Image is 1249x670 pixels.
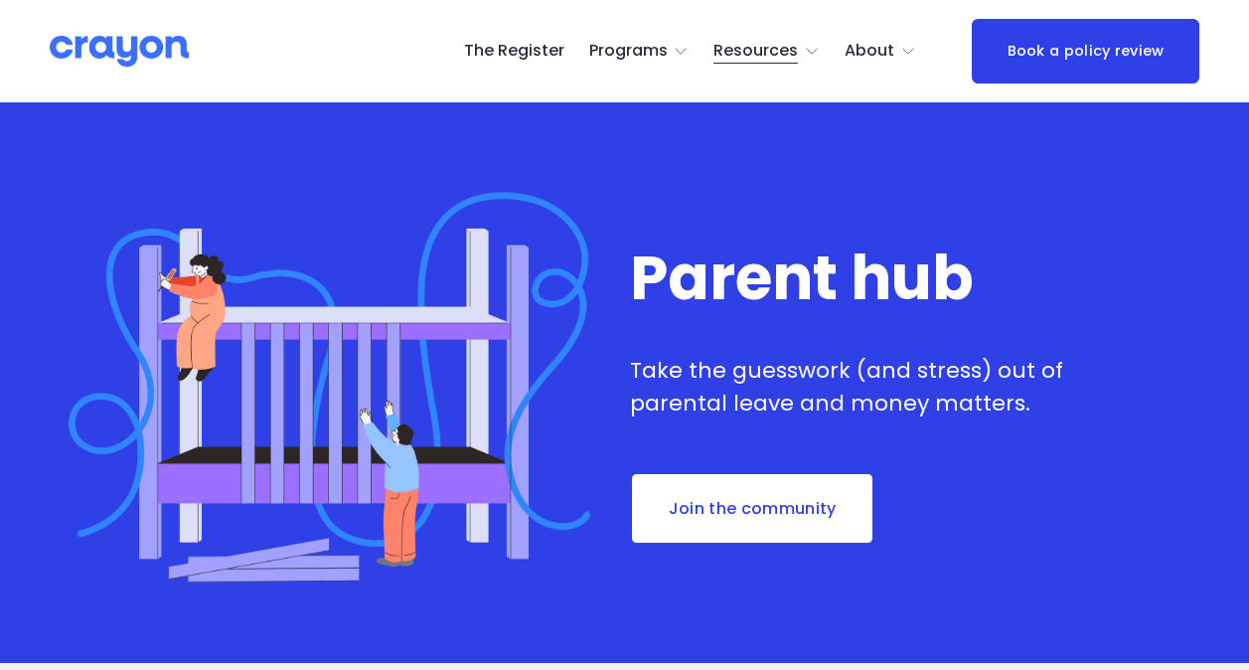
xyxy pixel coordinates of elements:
[630,472,874,546] a: Join the community
[589,36,690,68] a: folder dropdown
[630,354,1102,419] p: Take the guesswork (and stress) out of parental leave and money matters.
[845,36,916,68] a: folder dropdown
[845,37,894,66] span: About
[713,37,798,66] span: Resources
[464,36,564,68] a: The Register
[589,37,668,66] span: Programs
[972,19,1198,84] a: Book a policy review
[713,36,820,68] a: folder dropdown
[50,34,189,69] img: Crayon
[630,247,1102,311] h1: Parent hub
